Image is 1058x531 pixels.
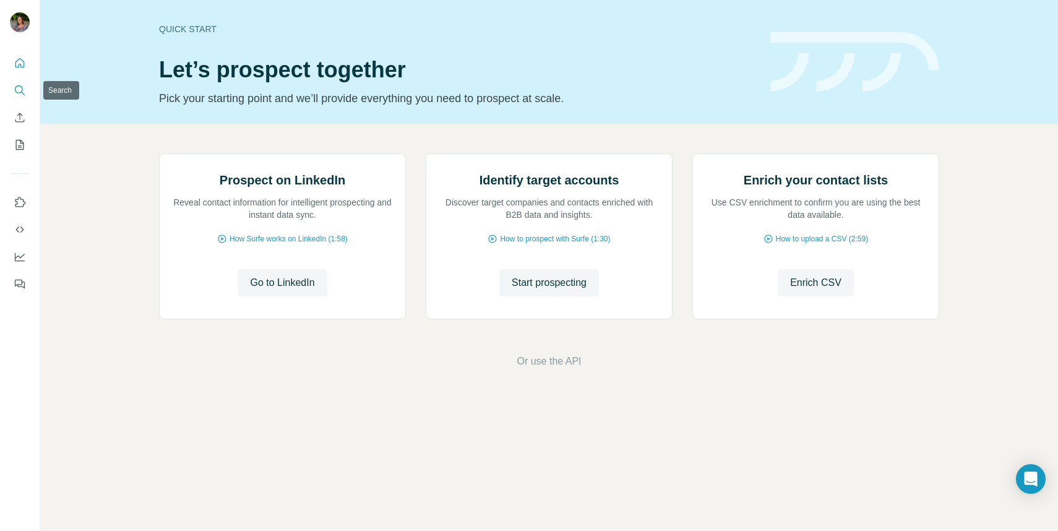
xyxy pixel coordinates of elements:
[10,52,30,74] button: Quick start
[778,269,854,296] button: Enrich CSV
[10,79,30,101] button: Search
[10,246,30,268] button: Dashboard
[517,354,581,369] button: Or use the API
[10,218,30,241] button: Use Surfe API
[10,134,30,156] button: My lists
[10,191,30,214] button: Use Surfe on LinkedIn
[10,106,30,129] button: Enrich CSV
[172,196,393,221] p: Reveal contact information for intelligent prospecting and instant data sync.
[770,32,939,92] img: banner
[220,171,345,189] h2: Prospect on LinkedIn
[499,269,599,296] button: Start prospecting
[159,90,755,107] p: Pick your starting point and we’ll provide everything you need to prospect at scale.
[230,233,348,244] span: How Surfe works on LinkedIn (1:58)
[250,275,314,290] span: Go to LinkedIn
[512,275,587,290] span: Start prospecting
[1016,464,1046,494] div: Open Intercom Messenger
[790,275,841,290] span: Enrich CSV
[439,196,660,221] p: Discover target companies and contacts enriched with B2B data and insights.
[10,12,30,32] img: Avatar
[10,273,30,295] button: Feedback
[159,23,755,35] div: Quick start
[238,269,327,296] button: Go to LinkedIn
[500,233,610,244] span: How to prospect with Surfe (1:30)
[705,196,926,221] p: Use CSV enrichment to confirm you are using the best data available.
[776,233,868,244] span: How to upload a CSV (2:59)
[480,171,619,189] h2: Identify target accounts
[159,58,755,82] h1: Let’s prospect together
[744,171,888,189] h2: Enrich your contact lists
